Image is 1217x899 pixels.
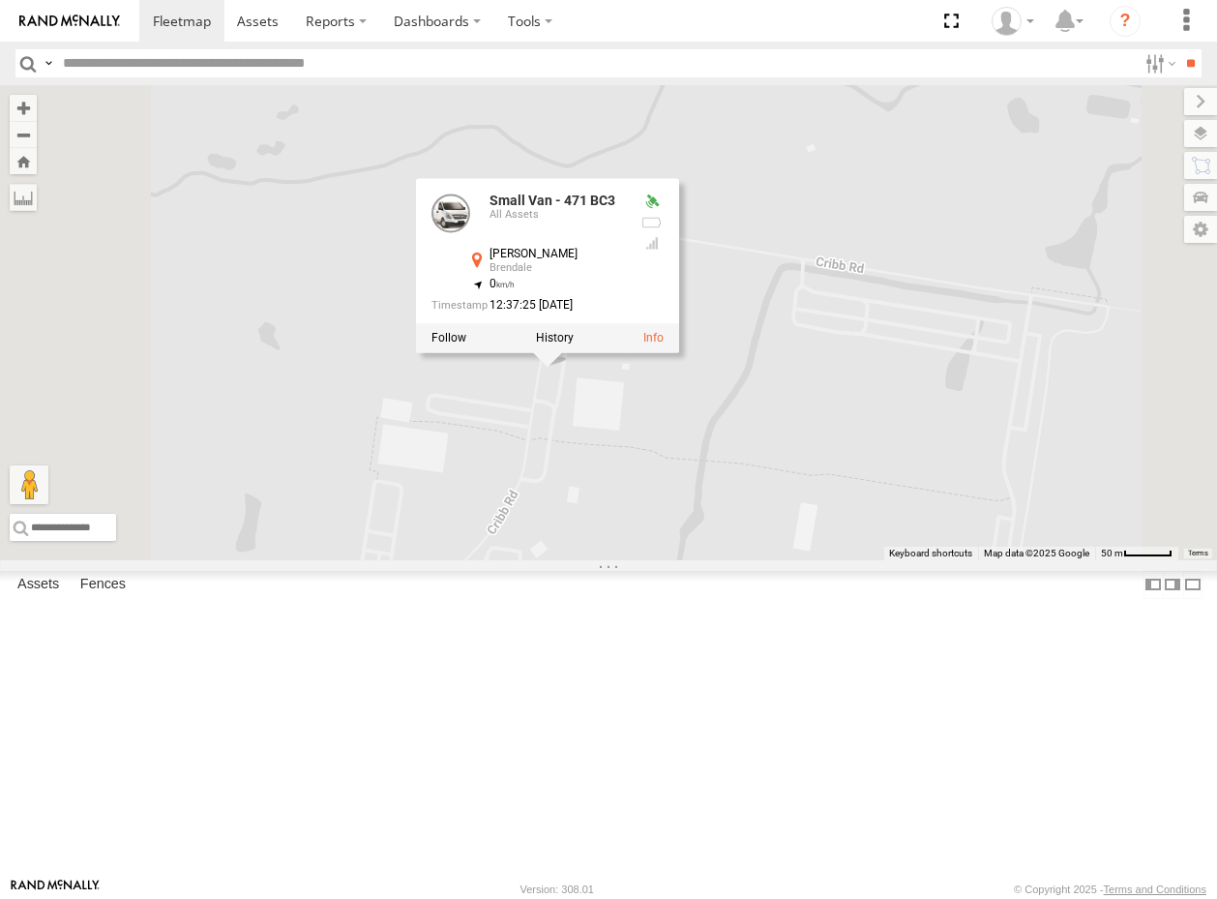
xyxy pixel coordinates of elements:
[1163,571,1182,599] label: Dock Summary Table to the Right
[1188,550,1208,557] a: Terms (opens in new tab)
[1138,49,1179,77] label: Search Filter Options
[1095,547,1178,560] button: Map scale: 50 m per 47 pixels
[490,249,625,261] div: [PERSON_NAME]
[10,95,37,121] button: Zoom in
[490,209,625,221] div: All Assets
[520,884,594,895] div: Version: 308.01
[10,465,48,504] button: Drag Pegman onto the map to open Street View
[431,195,470,233] a: View Asset Details
[490,278,516,291] span: 0
[19,15,120,28] img: rand-logo.svg
[10,184,37,211] label: Measure
[1184,216,1217,243] label: Map Settings
[1183,571,1202,599] label: Hide Summary Table
[1110,6,1141,37] i: ?
[640,215,664,230] div: No battery health information received from this device.
[10,121,37,148] button: Zoom out
[643,331,664,345] a: View Asset Details
[984,548,1089,558] span: Map data ©2025 Google
[1104,884,1206,895] a: Terms and Conditions
[536,331,574,345] label: View Asset History
[431,331,466,345] label: Realtime tracking of Asset
[431,299,625,312] div: Date/time of location update
[1101,548,1123,558] span: 50 m
[11,880,100,899] a: Visit our Website
[490,194,615,209] a: Small Van - 471 BC3
[889,547,972,560] button: Keyboard shortcuts
[41,49,56,77] label: Search Query
[640,236,664,252] div: GSM Signal = 4
[985,7,1041,36] div: Turoa Warbrick
[1014,884,1206,895] div: © Copyright 2025 -
[10,148,37,174] button: Zoom Home
[490,263,625,275] div: Brendale
[8,571,69,598] label: Assets
[71,571,135,598] label: Fences
[1143,571,1163,599] label: Dock Summary Table to the Left
[640,195,664,210] div: Valid GPS Fix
